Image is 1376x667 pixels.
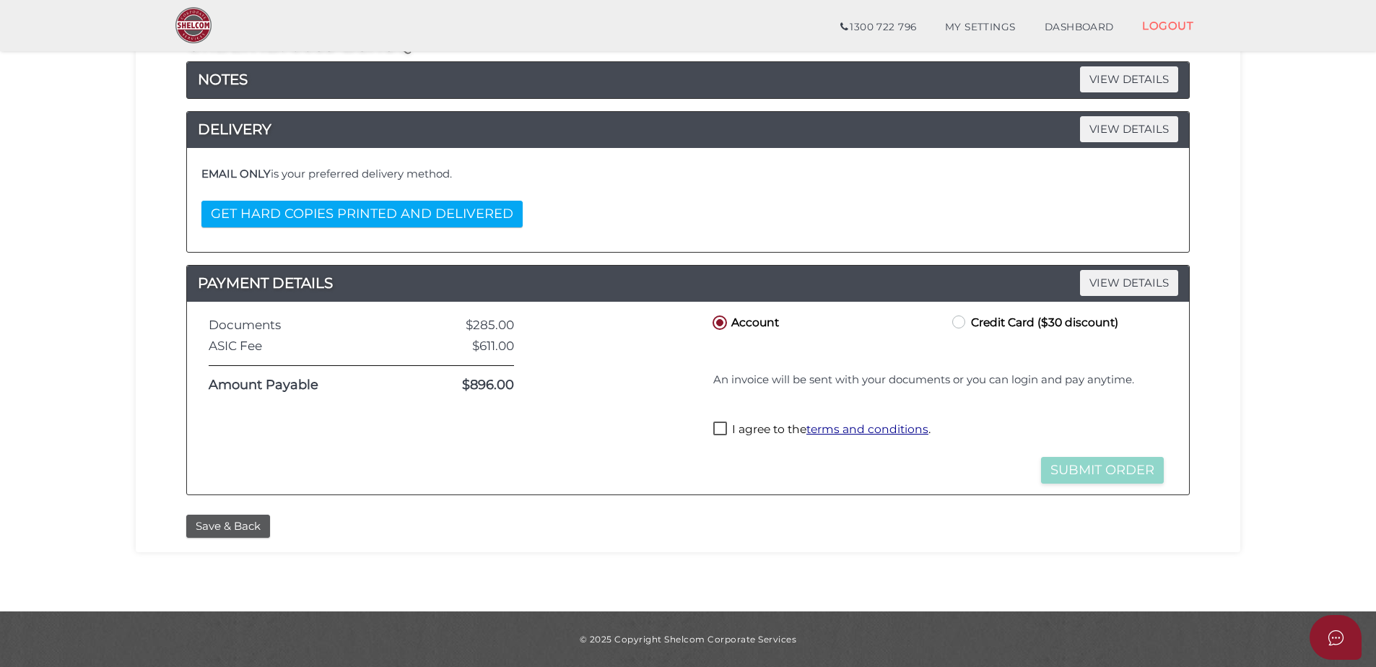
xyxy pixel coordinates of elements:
a: MY SETTINGS [931,13,1030,42]
label: I agree to the . [713,422,931,440]
span: VIEW DETAILS [1080,66,1178,92]
h4: NOTES [187,68,1189,91]
button: GET HARD COPIES PRINTED AND DELIVERED [201,201,523,227]
a: LOGOUT [1128,11,1208,40]
span: VIEW DETAILS [1080,116,1178,141]
a: 1300 722 796 [826,13,931,42]
a: NOTESVIEW DETAILS [187,68,1189,91]
div: Amount Payable [198,378,409,393]
a: PAYMENT DETAILSVIEW DETAILS [187,271,1189,295]
h4: is your preferred delivery method. [201,168,1175,180]
div: $896.00 [409,378,525,393]
div: $285.00 [409,318,525,332]
a: terms and conditions [806,422,928,436]
a: DELIVERYVIEW DETAILS [187,118,1189,141]
a: DASHBOARD [1030,13,1128,42]
button: Save & Back [186,515,270,539]
button: Submit Order [1041,457,1164,484]
div: $611.00 [409,339,525,353]
div: Documents [198,318,409,332]
h4: PAYMENT DETAILS [187,271,1189,295]
b: EMAIL ONLY [201,167,271,180]
div: ASIC Fee [198,339,409,353]
div: © 2025 Copyright Shelcom Corporate Services [147,633,1229,645]
h2: Order ID: 0055-dShuQ [186,35,1190,56]
label: Credit Card ($30 discount) [949,313,1118,331]
button: Open asap [1310,615,1362,660]
label: Account [710,313,779,331]
h4: An invoice will be sent with your documents or you can login and pay anytime. [713,374,1164,386]
span: VIEW DETAILS [1080,270,1178,295]
h4: DELIVERY [187,118,1189,141]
